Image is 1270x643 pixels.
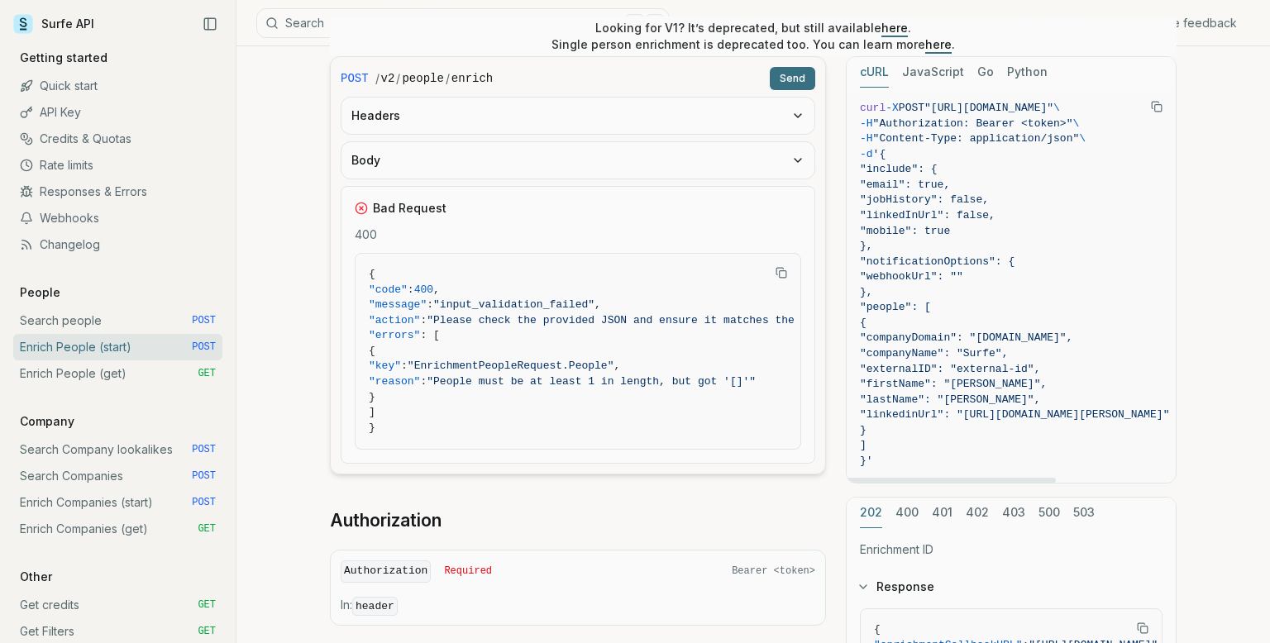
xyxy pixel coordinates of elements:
[1002,498,1025,528] button: 403
[860,378,1047,390] span: "firstName": "[PERSON_NAME]",
[369,283,408,296] span: "code"
[13,592,222,618] a: Get credits GET
[420,375,427,388] span: :
[192,496,216,509] span: POST
[341,70,369,87] span: POST
[873,117,1073,130] span: "Authorization: Bearer <token>"
[860,347,1008,360] span: "companyName": "Surfe",
[13,50,114,66] p: Getting started
[860,255,1015,268] span: "notificationOptions": {
[13,360,222,387] a: Enrich People (get) GET
[860,331,1072,344] span: "companyDomain": "[DOMAIN_NAME]",
[13,463,222,489] a: Search Companies POST
[13,413,81,430] p: Company
[444,564,492,578] span: Required
[13,436,222,463] a: Search Company lookalikes POST
[977,57,994,88] button: Go
[198,625,216,638] span: GET
[614,360,620,372] span: ,
[860,240,873,252] span: },
[256,8,670,38] button: Search⌘K
[860,439,867,451] span: ]
[860,286,873,298] span: },
[1091,15,1135,31] a: Support
[369,391,375,403] span: }
[369,375,420,388] span: "reason"
[13,152,222,179] a: Rate limits
[427,375,756,388] span: "People must be at least 1 in length, but got '[]'"
[1038,498,1060,528] button: 500
[769,260,794,285] button: Copy Text
[895,498,919,528] button: 400
[192,469,216,483] span: POST
[408,360,614,372] span: "EnrichmentPeopleRequest.People"
[192,443,216,456] span: POST
[13,569,59,585] p: Other
[13,307,222,334] a: Search people POST
[1053,102,1060,114] span: \
[369,329,420,341] span: "errors"
[369,422,375,434] span: }
[352,597,398,616] code: header
[860,193,989,206] span: "jobHistory": false,
[732,564,815,578] span: Bearer <token>
[369,298,427,311] span: "message"
[1007,57,1048,88] button: Python
[860,132,873,145] span: -H
[330,509,442,532] a: Authorization
[13,73,222,99] a: Quick start
[369,268,375,280] span: {
[860,498,882,528] button: 202
[341,597,815,615] p: In:
[401,360,408,372] span: :
[427,298,433,311] span: :
[1130,616,1155,641] button: Copy Text
[551,20,955,53] p: Looking for V1? It’s deprecated, but still available . Single person enrichment is deprecated too...
[932,498,952,528] button: 401
[860,317,867,329] span: {
[13,489,222,516] a: Enrich Companies (start) POST
[13,231,222,258] a: Changelog
[369,406,375,418] span: ]
[414,283,433,296] span: 400
[369,314,420,326] span: "action"
[375,70,380,87] span: /
[13,205,222,231] a: Webhooks
[198,598,216,612] span: GET
[427,314,1175,326] span: "Please check the provided JSON and ensure it matches the format and constraints described in the...
[860,117,873,130] span: -H
[860,270,963,283] span: "webhookUrl": ""
[646,14,664,32] kbd: K
[847,565,1176,608] button: Response
[198,12,222,36] button: Collapse Sidebar
[860,148,873,160] span: -d
[625,14,643,32] kbd: ⌘
[966,498,989,528] button: 402
[341,142,814,179] button: Body
[899,102,924,114] span: POST
[1079,132,1086,145] span: \
[433,283,440,296] span: ,
[860,163,938,175] span: "include": {
[860,424,867,436] span: }
[860,57,889,88] button: cURL
[860,301,931,313] span: "people": [
[874,623,881,636] span: {
[433,298,594,311] span: "input_validation_failed"
[198,522,216,536] span: GET
[860,541,1163,558] p: Enrichment ID
[873,148,886,160] span: '{
[925,37,952,51] a: here
[13,12,94,36] a: Surfe API
[1008,15,1072,31] a: Get API Key
[192,314,216,327] span: POST
[873,132,1080,145] span: "Content-Type: application/json"
[451,70,493,87] code: enrich
[886,102,899,114] span: -X
[402,70,443,87] code: people
[594,298,601,311] span: ,
[192,341,216,354] span: POST
[860,102,886,114] span: curl
[860,225,950,237] span: "mobile": true
[341,560,431,583] code: Authorization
